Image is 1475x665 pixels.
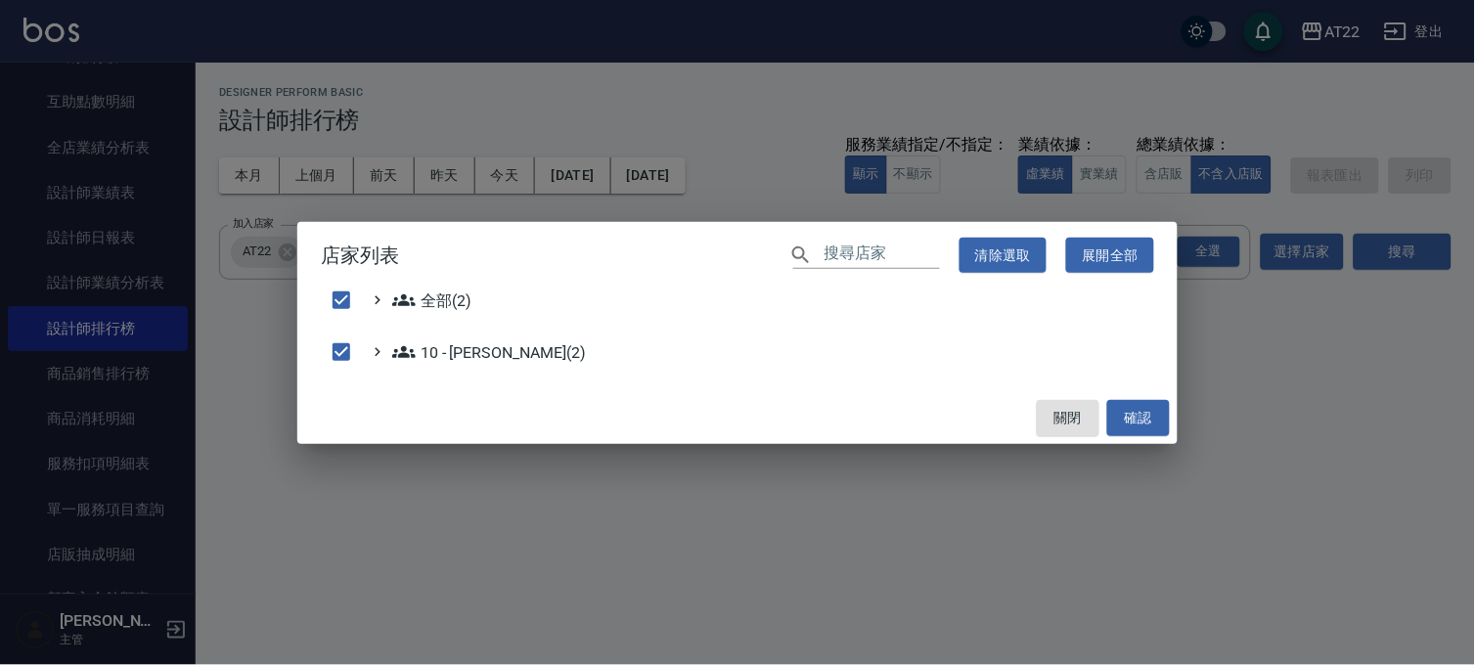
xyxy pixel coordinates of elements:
[1066,238,1154,274] button: 展開全部
[960,238,1048,274] button: 清除選取
[392,288,471,312] span: 全部(2)
[1037,400,1099,436] button: 關閉
[825,241,940,269] input: 搜尋店家
[392,340,586,364] span: 10 - [PERSON_NAME](2)
[297,222,1178,289] h2: 店家列表
[1107,400,1170,436] button: 確認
